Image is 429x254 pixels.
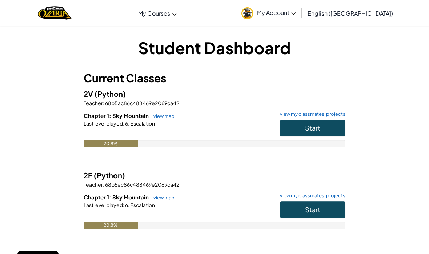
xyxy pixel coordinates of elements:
a: view my classmates' projects [276,193,345,198]
span: : [123,120,124,127]
span: Teacher [84,181,103,188]
span: (Python) [94,171,125,180]
a: view map [150,113,175,119]
span: My Account [257,9,296,16]
a: English ([GEOGRAPHIC_DATA]) [304,3,397,23]
span: Teacher [84,100,103,106]
span: Start [305,124,320,132]
span: : [103,181,104,188]
span: Last level played [84,202,123,208]
img: Home [38,5,72,20]
h1: Student Dashboard [84,36,345,59]
div: 20.8% [84,222,138,229]
button: Start [280,201,345,218]
span: (Python) [95,89,126,98]
a: My Courses [135,3,180,23]
a: My Account [238,1,300,24]
a: Ozaria by CodeCombat logo [38,5,72,20]
span: 2F [84,171,94,180]
span: Start [305,205,320,214]
a: view my classmates' projects [276,112,345,116]
span: 6. [124,120,129,127]
button: Start [280,120,345,136]
span: 68b5ac86c488469e2069ca42 [104,181,179,188]
span: Chapter 1: Sky Mountain [84,194,150,201]
span: : [103,100,104,106]
span: English ([GEOGRAPHIC_DATA]) [308,9,393,17]
span: My Courses [138,9,170,17]
span: : [123,202,124,208]
span: 68b5ac86c488469e2069ca42 [104,100,179,106]
h3: Current Classes [84,70,345,86]
img: avatar [241,7,253,19]
span: 6. [124,202,129,208]
a: view map [150,195,175,201]
span: Last level played [84,120,123,127]
div: 20.8% [84,140,138,147]
span: Chapter 1: Sky Mountain [84,112,150,119]
span: Escalation [129,202,155,208]
span: Escalation [129,120,155,127]
span: 2V [84,89,95,98]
